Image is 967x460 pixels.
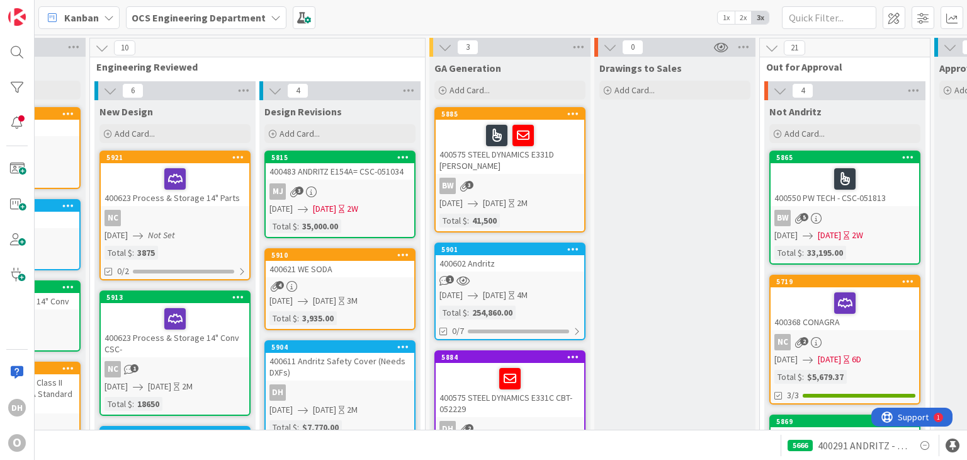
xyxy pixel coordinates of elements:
span: 2 [465,424,473,432]
span: GA Generation [434,62,501,74]
span: [DATE] [483,197,506,210]
span: 21 [784,40,805,55]
div: BW [436,178,584,194]
span: : [802,370,804,384]
span: [DATE] [105,380,128,393]
span: [DATE] [148,380,171,393]
div: Total $ [439,306,467,319]
span: 1 [130,364,139,372]
div: DH [269,384,286,401]
div: 4M [517,289,528,302]
div: 2W [347,202,358,216]
div: 5901 [436,244,584,255]
div: BW [771,210,919,226]
a: 5910400621 WE SODA[DATE][DATE]3MTotal $:3,935.00 [264,248,416,330]
span: [DATE] [105,229,128,242]
div: $5,679.37 [804,370,847,384]
a: 5719400368 CONAGRANC[DATE][DATE]6DTotal $:$5,679.373/3 [769,275,920,405]
span: Engineering Reviewed [96,60,409,73]
div: 5815 [266,152,414,163]
span: 0 [622,40,643,55]
div: DH [436,421,584,437]
div: 2W [852,229,863,242]
span: : [467,306,469,319]
span: [DATE] [313,202,336,216]
div: 400575 STEEL DYNAMICS E331D [PERSON_NAME] [436,120,584,174]
a: 5865400550 PW TECH - CSC-051813BW[DATE][DATE]2WTotal $:33,195.00 [769,151,920,265]
span: 4 [287,83,308,98]
div: 5884 [441,353,584,362]
div: 400611 Andritz Safety Cover (Needs DXFs) [266,353,414,381]
div: 400483 ANDRITZ E154A= CSC-051034 [266,163,414,180]
div: NC [105,210,121,226]
span: 4 [792,83,813,98]
div: 5904 [271,343,414,352]
span: 1x [718,11,735,24]
div: Total $ [269,219,297,233]
div: 33,195.00 [804,246,846,260]
span: 3 [457,40,478,55]
div: 5815400483 ANDRITZ E154A= CSC-051034 [266,152,414,180]
span: 3/3 [787,389,799,402]
div: 5815 [271,153,414,162]
div: BW [439,178,456,194]
div: 5666 [788,440,813,451]
div: Total $ [105,246,132,260]
span: : [297,219,299,233]
span: Add Card... [614,84,655,96]
div: 5719 [771,276,919,287]
div: 5885 [441,110,584,118]
div: 5885400575 STEEL DYNAMICS E331D [PERSON_NAME] [436,108,584,174]
input: Quick Filter... [782,6,876,29]
div: NC [771,334,919,350]
div: 18650 [134,397,162,411]
span: 0/7 [452,325,464,338]
div: 5921400623 Process & Storage 14" Parts [101,152,249,206]
span: : [297,311,299,325]
a: 5921400623 Process & Storage 14" PartsNC[DATE]Not SetTotal $:38750/2 [99,151,251,280]
div: 5901 [441,245,584,254]
span: [DATE] [818,353,841,366]
div: DH [439,421,456,437]
span: 0/2 [117,265,129,278]
div: 5865 [771,152,919,163]
div: 5719 [776,277,919,286]
span: 1 [446,275,454,284]
span: [DATE] [269,294,293,308]
div: 400575 STEEL DYNAMICS E331C CBT-052229 [436,363,584,417]
div: 5904 [266,342,414,353]
div: 5913 [106,293,249,302]
a: 5901400602 Andritz[DATE][DATE]4MTotal $:254,860.000/7 [434,243,585,340]
span: : [802,246,804,260]
div: 3,935.00 [299,311,337,325]
div: 2M [517,197,528,210]
div: 2M [182,380,193,393]
span: Add Card... [280,128,320,139]
div: 3M [347,294,358,308]
span: : [467,214,469,227]
div: 5910400621 WE SODA [266,250,414,277]
span: [DATE] [439,197,463,210]
span: [DATE] [269,202,293,216]
b: OCS Engineering Department [132,11,266,24]
span: [DATE] [313,403,336,417]
div: 5869 [771,416,919,427]
img: Visit kanbanzone.com [8,8,26,26]
span: 5 [800,213,808,221]
span: Out for Approval [766,60,914,73]
span: Kanban [64,10,99,25]
span: Design Revisions [264,105,342,118]
span: [DATE] [818,229,841,242]
span: 400291 ANDRITZ - 610.300.1 & .2 - CSC-048623 (316 SS) [818,438,907,453]
div: 5921 [101,152,249,163]
div: 5910 [271,251,414,260]
span: Not Andritz [769,105,822,118]
div: 400621 WE SODA [266,261,414,277]
div: $7,770.00 [299,420,342,434]
div: 400623 Process & Storage 14" Conv CSC- [101,303,249,357]
span: [DATE] [439,289,463,302]
span: [DATE] [483,289,506,302]
a: 5904400611 Andritz Safety Cover (Needs DXFs)DH[DATE][DATE]2MTotal $:$7,770.00 [264,340,416,439]
div: NC [101,361,249,377]
div: 5913400623 Process & Storage 14" Conv CSC- [101,292,249,357]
